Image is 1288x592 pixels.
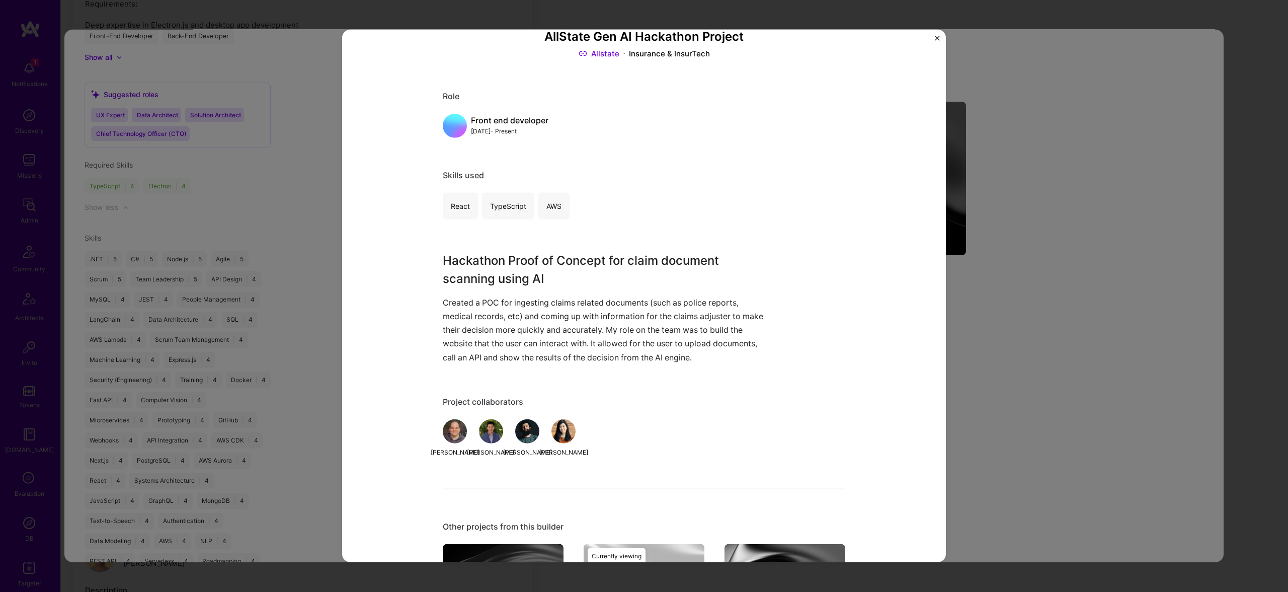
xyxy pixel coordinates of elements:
[482,193,534,219] div: TypeScript
[467,449,516,457] div: [PERSON_NAME]
[539,449,588,457] div: [PERSON_NAME]
[443,193,478,219] div: React
[538,193,570,219] div: AWS
[579,48,587,59] img: Link
[443,91,845,102] div: Role
[431,449,479,457] div: [PERSON_NAME]
[443,114,467,138] img: placeholder.5677c315.png
[443,296,770,364] p: Created a POC for ingesting claims related documents (such as police reports, medical records, et...
[443,30,845,44] h3: AllState Gen AI Hackathon Project
[471,115,548,126] div: Front end developer
[443,397,845,407] div: Project collaborators
[471,126,548,136] div: [DATE] - Present
[935,36,940,46] button: Close
[588,548,646,564] div: Currently viewing
[629,48,710,59] div: Insurance & InsurTech
[443,522,845,532] div: Other projects from this builder
[623,48,625,59] img: Dot
[443,170,845,181] div: Skills used
[503,449,552,457] div: [PERSON_NAME]
[443,252,770,288] h3: Hackathon Proof of Concept for claim document scanning using AI
[579,48,619,59] a: Allstate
